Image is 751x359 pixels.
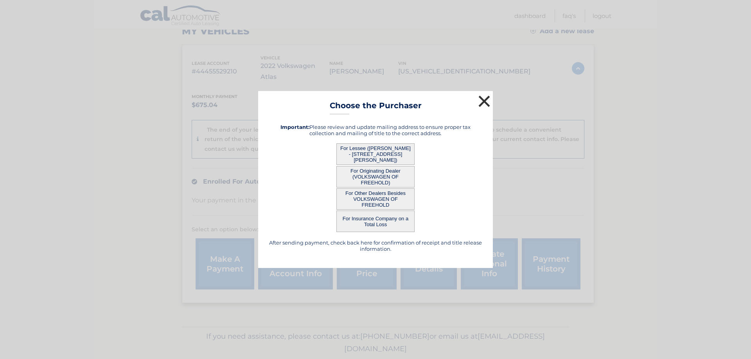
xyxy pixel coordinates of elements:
h3: Choose the Purchaser [330,101,422,114]
button: For Insurance Company on a Total Loss [336,211,415,232]
button: For Other Dealers Besides VOLKSWAGEN OF FREEHOLD [336,188,415,210]
button: × [476,93,492,109]
button: For Lessee ([PERSON_NAME] - [STREET_ADDRESS][PERSON_NAME]) [336,143,415,165]
h5: After sending payment, check back here for confirmation of receipt and title release information. [268,239,483,252]
h5: Please review and update mailing address to ensure proper tax collection and mailing of title to ... [268,124,483,136]
button: For Originating Dealer (VOLKSWAGEN OF FREEHOLD) [336,166,415,188]
strong: Important: [280,124,309,130]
